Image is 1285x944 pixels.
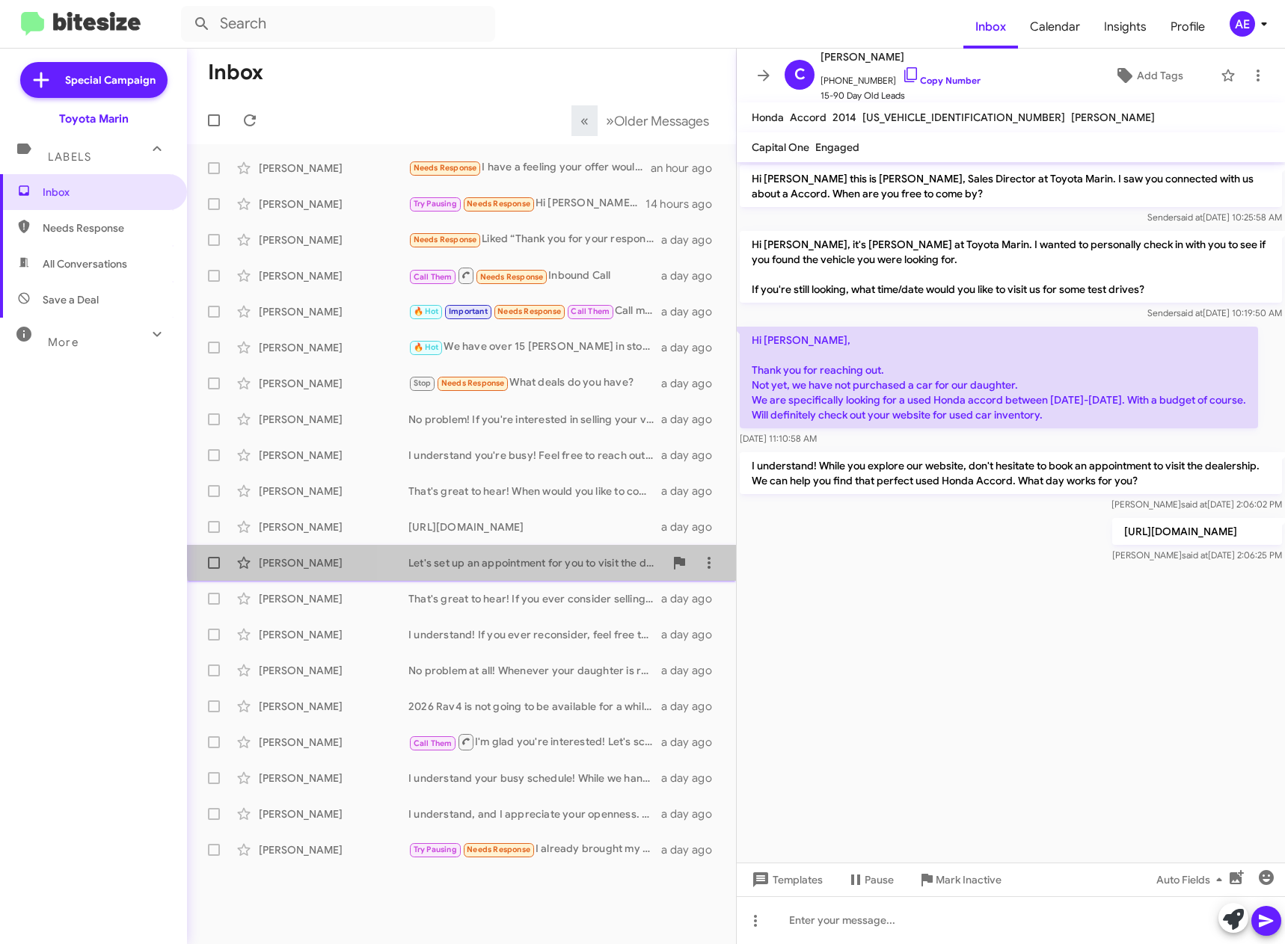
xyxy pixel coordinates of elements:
[259,699,408,714] div: [PERSON_NAME]
[259,771,408,786] div: [PERSON_NAME]
[480,272,544,282] span: Needs Response
[414,235,477,244] span: Needs Response
[408,374,661,392] div: What deals do you have?
[815,141,859,154] span: Engaged
[749,866,823,893] span: Templates
[832,111,856,124] span: 2014
[661,842,724,857] div: a day ago
[408,159,651,176] div: I have a feeling your offer would come in about the same as [PERSON_NAME] Toyota, 26000. My Corol...
[1159,5,1217,49] a: Profile
[259,412,408,427] div: [PERSON_NAME]
[794,63,806,87] span: C
[1071,111,1155,124] span: [PERSON_NAME]
[408,555,664,570] div: Let's set up an appointment for you to visit the dealership! We have a gas Grand Highlander LE re...
[1144,866,1240,893] button: Auto Fields
[408,627,661,642] div: I understand! If you ever reconsider, feel free to reach out. We’d love to help you find the righ...
[408,195,645,212] div: Hi [PERSON_NAME]! I'm out of town on business and would not be available until October. I'll reac...
[1112,518,1282,545] p: [URL][DOMAIN_NAME]
[408,412,661,427] div: No problem! If you're interested in selling your vehicle instead, let me know when you'd like to ...
[181,6,495,42] input: Search
[259,448,408,463] div: [PERSON_NAME]
[1177,212,1203,223] span: said at
[661,448,724,463] div: a day ago
[408,771,661,786] div: I understand your busy schedule! While we handle financing in person, I can help you book an appo...
[936,866,1002,893] span: Mark Inactive
[865,866,894,893] span: Pause
[259,519,408,534] div: [PERSON_NAME]
[1217,11,1269,37] button: AE
[906,866,1013,893] button: Mark Inactive
[408,484,661,499] div: That's great to hear! When would you like to come in and explore our selections? We have a variet...
[408,303,661,320] div: Call me, and I'll be there
[1083,62,1213,89] button: Add Tags
[737,866,835,893] button: Templates
[661,735,724,750] div: a day ago
[661,268,724,283] div: a day ago
[408,663,661,678] div: No problem at all! Whenever your daughter is ready to sell her car, feel free to reach out. We're...
[259,484,408,499] div: [PERSON_NAME]
[414,342,439,352] span: 🔥 Hot
[259,268,408,283] div: [PERSON_NAME]
[740,452,1282,494] p: I understand! While you explore our website, don't hesitate to book an appointment to visit the d...
[661,519,724,534] div: a day ago
[862,111,1065,124] span: [US_VEHICLE_IDENTIFICATION_NUMBER]
[645,197,724,212] div: 14 hours ago
[821,48,981,66] span: [PERSON_NAME]
[48,150,91,164] span: Labels
[441,378,505,388] span: Needs Response
[65,73,156,87] span: Special Campaign
[1147,212,1282,223] span: Sender [DATE] 10:25:58 AM
[48,336,79,349] span: More
[740,327,1258,428] p: Hi [PERSON_NAME], Thank you for reaching out. Not yet, we have not purchased a car for our daught...
[408,339,661,356] div: We have over 15 [PERSON_NAME] in stock! Anything from $7000 to $30000 plus! Including 2019 Camry ...
[661,412,724,427] div: a day ago
[614,113,709,129] span: Older Messages
[467,845,530,854] span: Needs Response
[259,340,408,355] div: [PERSON_NAME]
[835,866,906,893] button: Pause
[259,197,408,212] div: [PERSON_NAME]
[1111,499,1282,510] span: [PERSON_NAME] [DATE] 2:06:02 PM
[43,256,127,271] span: All Conversations
[821,88,981,103] span: 15-90 Day Old Leads
[59,111,129,126] div: Toyota Marin
[20,62,168,98] a: Special Campaign
[408,841,661,858] div: I already brought my car. Maybe next time when I need another one, I will call you again.
[43,220,170,235] span: Needs Response
[1018,5,1092,49] a: Calendar
[259,663,408,678] div: [PERSON_NAME]
[408,519,661,534] div: [URL][DOMAIN_NAME]
[1177,307,1203,318] span: said at
[408,231,661,248] div: Liked “Thank you for your response! If you ever reconsider or need assistance in the future, feel...
[259,806,408,821] div: [PERSON_NAME]
[661,627,724,642] div: a day ago
[752,141,809,154] span: Capital One
[43,185,170,200] span: Inbox
[449,306,488,316] span: Important
[43,292,99,307] span: Save a Deal
[259,842,408,857] div: [PERSON_NAME]
[408,266,661,285] div: Inbound Call
[259,735,408,750] div: [PERSON_NAME]
[414,163,477,173] span: Needs Response
[963,5,1018,49] a: Inbox
[408,448,661,463] div: I understand you're busy! Feel free to reach out whenever you're available, and we can set up a t...
[414,306,439,316] span: 🔥 Hot
[661,663,724,678] div: a day ago
[661,484,724,499] div: a day ago
[1092,5,1159,49] a: Insights
[651,161,724,176] div: an hour ago
[408,732,661,751] div: I'm glad you're interested! Let's schedule a visit for you to explore options. When would be a go...
[408,591,661,606] div: That's great to hear! If you ever consider selling your current vehicle, let us know. We’d be hap...
[661,232,724,247] div: a day ago
[497,306,561,316] span: Needs Response
[661,806,724,821] div: a day ago
[259,232,408,247] div: [PERSON_NAME]
[752,111,784,124] span: Honda
[661,376,724,391] div: a day ago
[414,199,457,209] span: Try Pausing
